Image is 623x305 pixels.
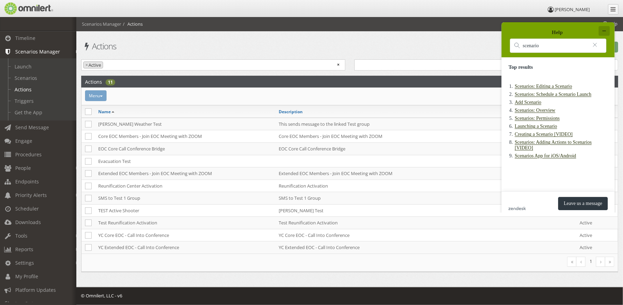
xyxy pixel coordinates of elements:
td: This sends message to the linked Test group [275,118,576,130]
td: YC Core EOC - Call Into Conference [275,229,576,241]
td: Core EOC Members - Join EOC Meeting with ZOOM [95,130,275,143]
td: SMS to Test 1 Group [275,192,576,205]
img: Omnilert [3,2,53,15]
span: Scheduler [15,205,39,212]
td: [PERSON_NAME] Weather Test [95,118,275,130]
li: Active [83,61,103,69]
li: 1 [586,257,596,266]
span: Endpoints [15,178,39,185]
a: Collapse Menu [608,4,618,15]
span: Settings [15,259,34,266]
td: EOC Core Call Conference Bridge [275,142,576,155]
td: Core EOC Members - Join EOC Meeting with ZOOM [275,130,576,143]
span: Engage [15,138,32,144]
iframe: Find more information here [493,14,623,213]
td: Extended EOC Members - Join EOC Meeting with ZOOM [275,167,576,180]
span: Scenarios Manager [15,48,60,55]
span: Remove all items [337,61,340,68]
span: × [85,62,88,68]
td: Evacuation Test [95,155,275,167]
td: YC Core EOC - Call Into Conference [95,229,275,241]
td: Test Reunification Activation [95,217,275,229]
td: [PERSON_NAME] Test [275,204,576,217]
a: First [567,257,576,267]
td: Reunification Center Activation [95,180,275,192]
span: Procedures [15,151,42,158]
span: My Profile [15,273,38,280]
span: Reports [15,246,33,253]
td: SMS to Test 1 Group [95,192,275,205]
span: People [15,165,31,171]
td: YC Extended EOC - Call Into Conference [95,241,275,254]
span: Platform Updates [15,287,56,293]
td: Active [576,217,618,229]
h1: Actions [81,42,345,51]
td: YC Extended EOC - Call Into Conference [275,241,576,254]
a: Last [605,257,614,267]
td: Active [576,229,618,241]
span: Timeline [15,35,35,41]
span: [PERSON_NAME] [555,6,590,13]
a: Name [98,109,111,115]
td: Extended EOC Members - Join EOC Meeting with ZOOM [95,167,275,180]
td: Test Reunification Activation [275,217,576,229]
span: Tools [15,232,27,239]
a: Next [596,257,605,267]
span: Downloads [15,219,41,225]
td: Active [576,241,618,254]
span: Priority Alerts [15,192,47,198]
td: TEST Active Shooter [95,204,275,217]
span: © Omnilert, LLC - v6 [81,292,122,299]
a: Description [279,109,303,115]
li: Scenarios Manager [82,21,121,27]
span: Send Message [15,124,49,131]
li: Actions [121,21,143,27]
div: 11 [106,79,115,85]
a: Previous [576,257,586,267]
span: Help [16,5,30,11]
td: EOC Core Call Conference Bridge [95,142,275,155]
td: Reunification Activation [275,180,576,192]
h2: Actions [85,76,102,87]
